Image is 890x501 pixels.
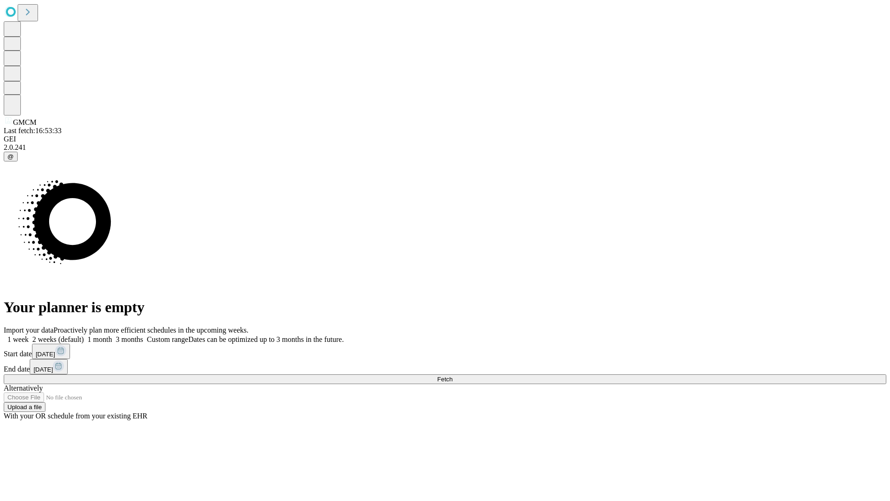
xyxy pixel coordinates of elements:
[13,118,37,126] span: GMCM
[188,335,343,343] span: Dates can be optimized up to 3 months in the future.
[4,359,886,374] div: End date
[4,402,45,412] button: Upload a file
[437,376,452,383] span: Fetch
[4,135,886,143] div: GEI
[4,127,62,135] span: Last fetch: 16:53:33
[4,326,54,334] span: Import your data
[4,299,886,316] h1: Your planner is empty
[7,153,14,160] span: @
[32,335,84,343] span: 2 weeks (default)
[116,335,143,343] span: 3 months
[4,374,886,384] button: Fetch
[33,366,53,373] span: [DATE]
[7,335,29,343] span: 1 week
[4,143,886,152] div: 2.0.241
[30,359,68,374] button: [DATE]
[88,335,112,343] span: 1 month
[147,335,188,343] span: Custom range
[4,152,18,161] button: @
[4,412,147,420] span: With your OR schedule from your existing EHR
[4,384,43,392] span: Alternatively
[36,351,55,358] span: [DATE]
[4,344,886,359] div: Start date
[32,344,70,359] button: [DATE]
[54,326,248,334] span: Proactively plan more efficient schedules in the upcoming weeks.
